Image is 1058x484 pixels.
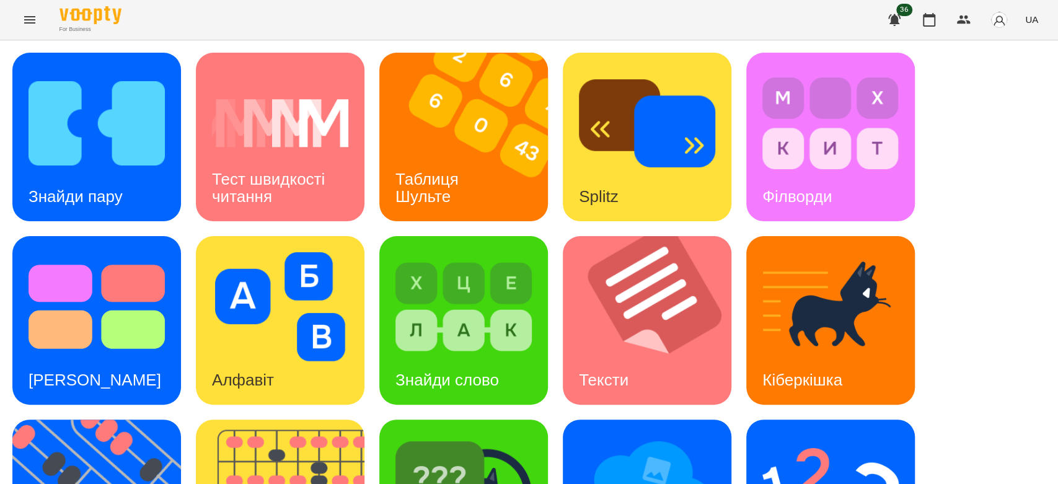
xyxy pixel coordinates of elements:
span: UA [1025,13,1038,26]
img: Тексти [563,236,747,405]
h3: Splitz [579,187,619,206]
h3: [PERSON_NAME] [29,371,161,389]
h3: Знайди пару [29,187,123,206]
a: Тест швидкості читанняТест швидкості читання [196,53,364,221]
h3: Знайди слово [395,371,499,389]
a: Таблиця ШультеТаблиця Шульте [379,53,548,221]
img: Філворди [762,69,899,178]
img: avatar_s.png [990,11,1008,29]
a: Знайди паруЗнайди пару [12,53,181,221]
img: Splitz [579,69,715,178]
a: SplitzSplitz [563,53,731,221]
img: Тест Струпа [29,252,165,361]
a: ТекстиТексти [563,236,731,405]
img: Таблиця Шульте [379,53,563,221]
img: Тест швидкості читання [212,69,348,178]
h3: Алфавіт [212,371,274,389]
img: Знайди пару [29,69,165,178]
a: Знайди словоЗнайди слово [379,236,548,405]
h3: Філворди [762,187,832,206]
img: Знайди слово [395,252,532,361]
h3: Кіберкішка [762,371,842,389]
span: For Business [60,25,121,33]
img: Voopty Logo [60,6,121,24]
a: ФілвордиФілворди [746,53,915,221]
h3: Тексти [579,371,628,389]
img: Алфавіт [212,252,348,361]
h3: Таблиця Шульте [395,170,463,205]
a: Тест Струпа[PERSON_NAME] [12,236,181,405]
img: Кіберкішка [762,252,899,361]
h3: Тест швидкості читання [212,170,329,205]
a: АлфавітАлфавіт [196,236,364,405]
button: UA [1020,8,1043,31]
a: КіберкішкаКіберкішка [746,236,915,405]
span: 36 [896,4,912,16]
button: Menu [15,5,45,35]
